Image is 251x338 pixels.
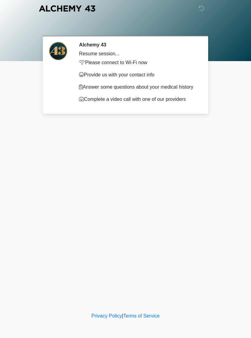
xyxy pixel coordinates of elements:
img: Agent Avatar [49,42,67,60]
div: Resume session... [79,50,197,57]
p: Please connect to Wi-Fi now [79,59,197,66]
p: Answer some questions about your medical history [79,83,197,91]
a: | [122,313,123,318]
a: Privacy Policy [92,313,122,318]
img: Alchemy 43 Logo [38,5,96,12]
p: Complete a video call with one of our providers [79,96,197,103]
a: Terms of Service [123,313,159,318]
h2: Alchemy 43 [79,42,197,48]
h1: ‎ ‎ ‎ ‎ [40,22,211,33]
p: Provide us with your contact info [79,71,197,79]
